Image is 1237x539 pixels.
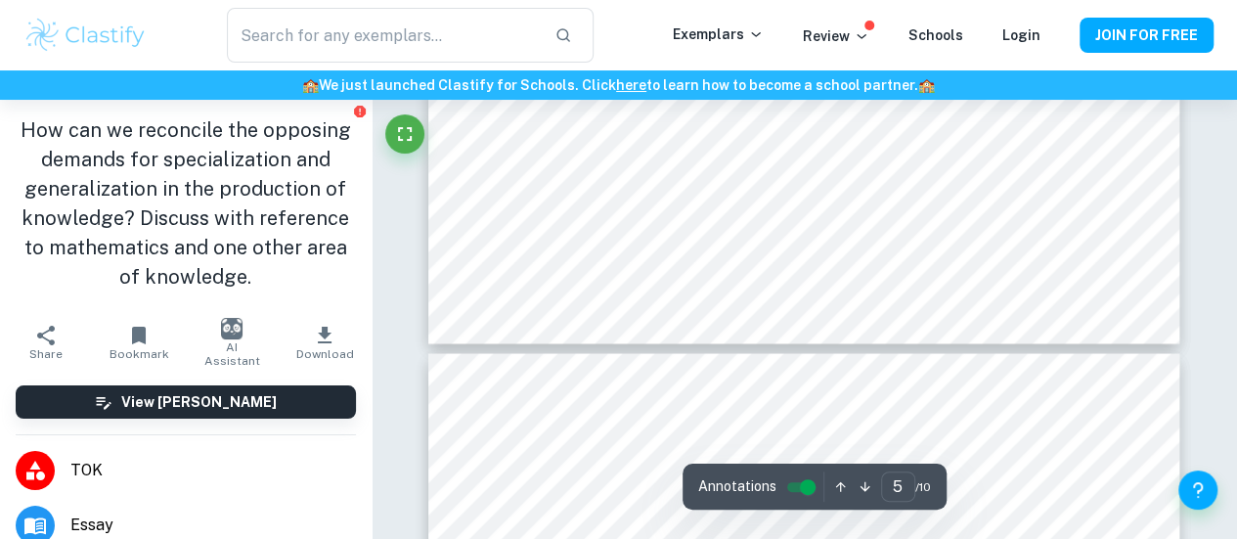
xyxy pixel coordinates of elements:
span: AI Assistant [198,340,267,368]
h6: We just launched Clastify for Schools. Click to learn how to become a school partner. [4,74,1233,96]
span: Essay [70,514,356,537]
span: 🏫 [918,77,935,93]
p: Review [803,25,869,47]
img: AI Assistant [221,318,243,339]
a: Login [1002,27,1040,43]
span: TOK [70,459,356,482]
button: Help and Feedback [1178,471,1217,510]
span: Bookmark [110,347,169,361]
span: Share [29,347,63,361]
span: 🏫 [302,77,319,93]
button: JOIN FOR FREE [1080,18,1214,53]
button: AI Assistant [186,315,279,370]
h6: View [PERSON_NAME] [121,391,277,413]
button: View [PERSON_NAME] [16,385,356,419]
h1: How can we reconcile the opposing demands for specialization and generalization in the production... [16,115,356,292]
button: Fullscreen [385,114,424,154]
button: Report issue [353,104,368,118]
input: Search for any exemplars... [227,8,540,63]
span: Download [296,347,354,361]
span: Annotations [698,476,776,497]
a: here [616,77,646,93]
span: / 10 [915,478,931,496]
button: Bookmark [93,315,186,370]
a: Schools [908,27,963,43]
img: Clastify logo [23,16,148,55]
button: Download [279,315,372,370]
p: Exemplars [673,23,764,45]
